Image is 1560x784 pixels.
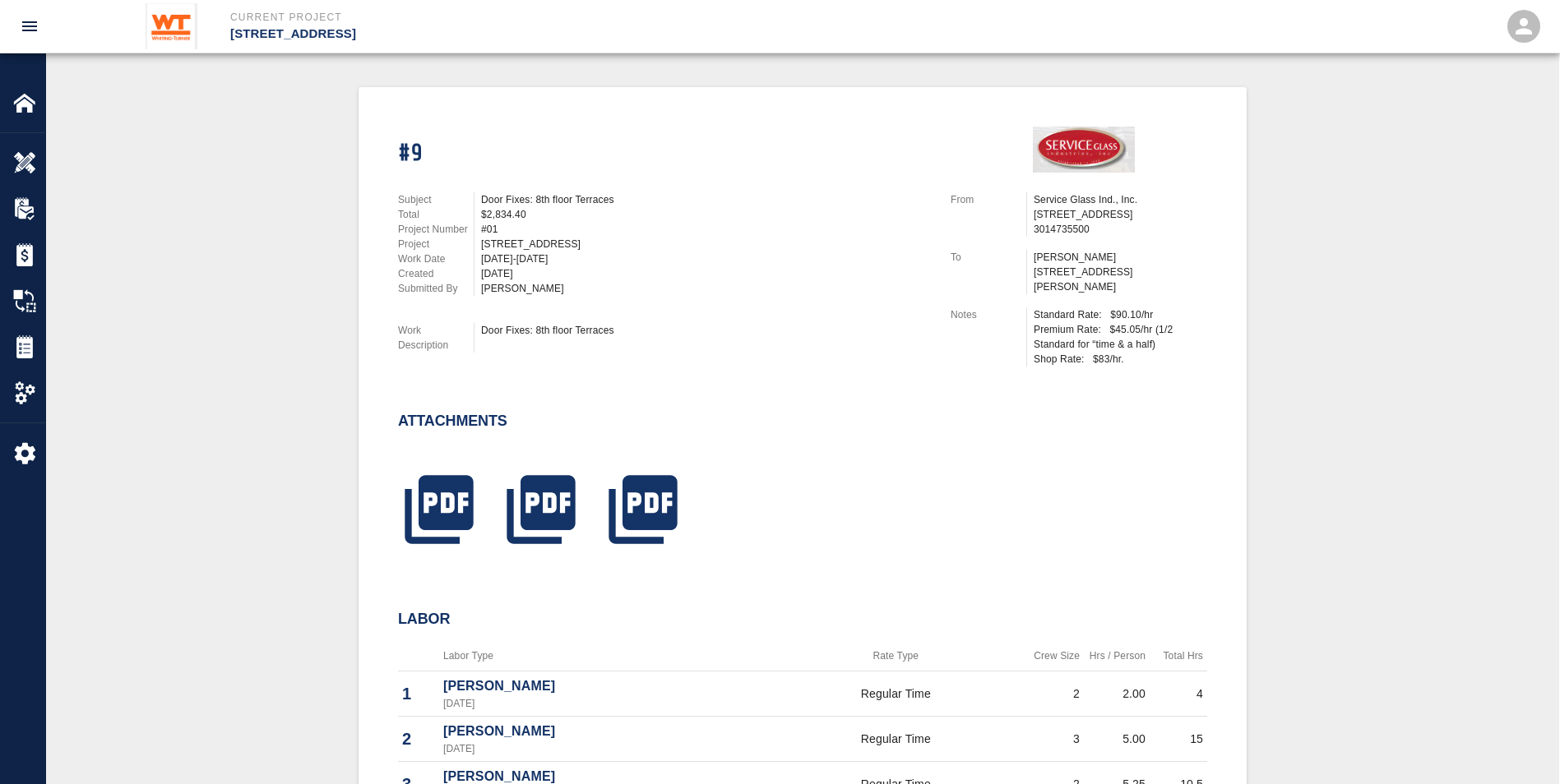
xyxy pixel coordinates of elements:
[398,266,474,281] p: Created
[10,7,49,46] button: open drawer
[951,307,1026,322] p: Notes
[1084,671,1150,717] td: 2.00
[1026,717,1084,762] td: 3
[1084,641,1150,671] th: Hrs / Person
[766,641,1026,671] th: Rate Type
[230,25,869,44] p: [STREET_ADDRESS]
[1034,250,1207,265] p: [PERSON_NAME]
[1034,307,1207,367] div: Standard Rate: $90.10/hr Premium Rate: $45.05/hr (1/2 Standard for “time & a half) Shop Rate: $83...
[481,237,931,251] div: [STREET_ADDRESS]
[146,3,197,49] img: Whiting-Turner
[766,717,1026,762] td: Regular Time
[443,722,761,741] p: [PERSON_NAME]
[443,741,761,756] p: [DATE]
[443,696,761,711] p: [DATE]
[439,641,766,671] th: Labor Type
[1150,671,1207,717] td: 4
[398,222,474,237] p: Project Number
[1033,127,1135,173] img: Service Glass Ind., Inc.
[398,251,474,266] p: Work Date
[1034,207,1207,222] p: [STREET_ADDRESS]
[398,281,474,296] p: Submitted By
[398,413,507,431] h2: Attachments
[1150,641,1207,671] th: Total Hrs
[443,676,761,696] p: [PERSON_NAME]
[951,250,1026,265] p: To
[481,222,931,237] div: #01
[398,140,931,168] h1: #9
[766,671,1026,717] td: Regular Time
[1034,192,1207,207] p: Service Glass Ind., Inc.
[1034,222,1207,237] p: 3014735500
[1084,717,1150,762] td: 5.00
[398,192,474,207] p: Subject
[398,207,474,222] p: Total
[1026,671,1084,717] td: 2
[402,726,435,751] p: 2
[481,323,931,338] div: Door Fixes: 8th floor Terraces
[398,611,1207,629] h2: Labor
[1478,705,1560,784] iframe: Chat Widget
[402,681,435,706] p: 1
[481,207,931,222] div: $2,834.40
[398,237,474,251] p: Project
[481,266,931,281] div: [DATE]
[1034,265,1207,294] p: [STREET_ADDRESS][PERSON_NAME]
[481,192,931,207] div: Door Fixes: 8th floor Terraces
[398,323,474,353] p: Work Description
[230,10,869,25] p: Current Project
[951,192,1026,207] p: From
[1150,717,1207,762] td: 15
[481,251,931,266] div: [DATE]-[DATE]
[481,281,931,296] div: [PERSON_NAME]
[1026,641,1084,671] th: Crew Size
